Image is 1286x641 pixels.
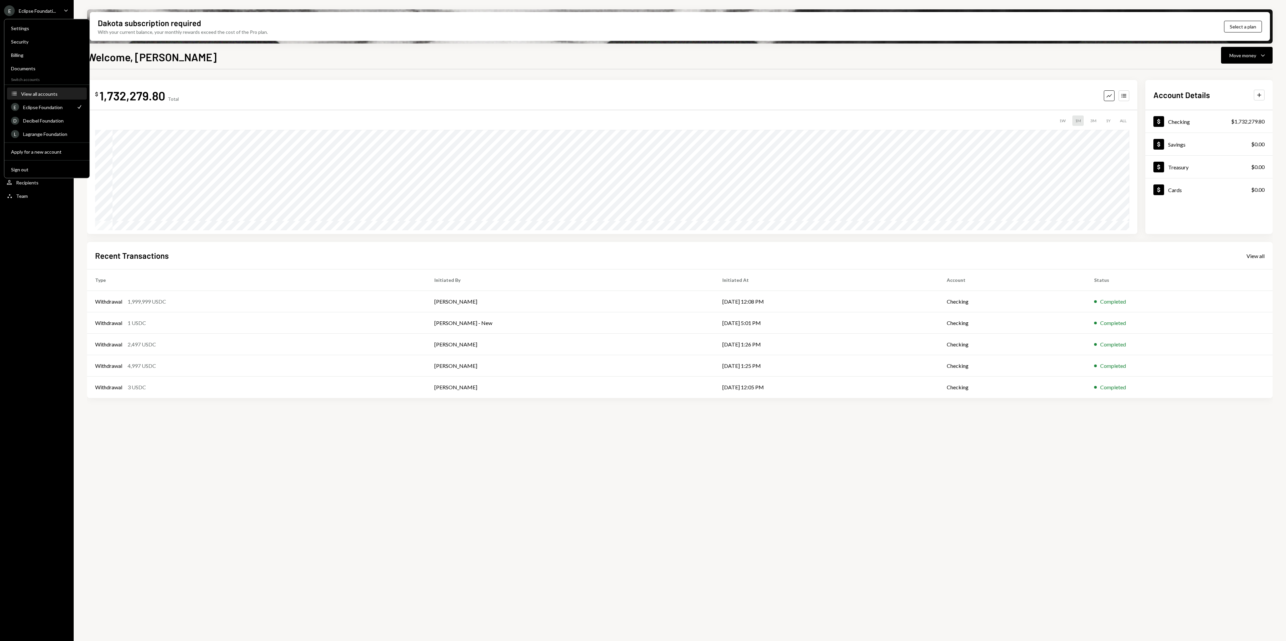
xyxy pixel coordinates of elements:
[1057,115,1068,126] div: 1W
[11,116,19,125] div: D
[19,8,56,14] div: Eclipse Foundati...
[714,334,939,355] td: [DATE] 1:26 PM
[1251,186,1265,194] div: $0.00
[426,334,715,355] td: [PERSON_NAME]
[426,312,715,334] td: [PERSON_NAME] - New
[98,17,201,28] div: Dakota subscription required
[11,166,83,172] div: Sign out
[714,377,939,398] td: [DATE] 12:05 PM
[7,146,87,158] button: Apply for a new account
[1100,383,1126,391] div: Completed
[939,312,1086,334] td: Checking
[1117,115,1129,126] div: ALL
[23,131,83,137] div: Lagrange Foundation
[11,39,83,45] div: Security
[1100,319,1126,327] div: Completed
[168,96,179,102] div: Total
[1145,156,1273,178] a: Treasury$0.00
[95,340,122,348] div: Withdrawal
[16,193,28,199] div: Team
[7,88,87,100] button: View all accounts
[1168,164,1189,170] div: Treasury
[95,383,122,391] div: Withdrawal
[7,35,87,48] a: Security
[1246,252,1265,259] a: View all
[1168,187,1182,193] div: Cards
[11,66,83,71] div: Documents
[1229,52,1256,59] div: Move money
[714,312,939,334] td: [DATE] 5:01 PM
[1100,298,1126,306] div: Completed
[98,28,268,35] div: With your current balance, your monthly rewards exceed the cost of the Pro plan.
[1224,21,1262,32] button: Select a plan
[426,377,715,398] td: [PERSON_NAME]
[714,269,939,291] th: Initiated At
[95,362,122,370] div: Withdrawal
[1251,140,1265,148] div: $0.00
[7,128,87,140] a: LLagrange Foundation
[426,269,715,291] th: Initiated By
[4,176,70,188] a: Recipients
[16,180,39,185] div: Recipients
[1145,133,1273,155] a: Savings$0.00
[95,298,122,306] div: Withdrawal
[87,269,426,291] th: Type
[1100,340,1126,348] div: Completed
[7,164,87,176] button: Sign out
[1251,163,1265,171] div: $0.00
[1145,178,1273,201] a: Cards$0.00
[7,22,87,34] a: Settings
[1246,253,1265,259] div: View all
[7,49,87,61] a: Billing
[714,355,939,377] td: [DATE] 1:25 PM
[714,291,939,312] td: [DATE] 12:08 PM
[128,298,166,306] div: 1,999,999 USDC
[95,250,169,261] h2: Recent Transactions
[1100,362,1126,370] div: Completed
[1231,117,1265,126] div: $1,732,279.80
[95,91,98,97] div: $
[1145,110,1273,133] a: Checking$1,732,279.80
[11,103,19,111] div: E
[1153,89,1210,100] h2: Account Details
[939,377,1086,398] td: Checking
[1168,141,1186,148] div: Savings
[99,88,165,103] div: 1,732,279.80
[128,319,146,327] div: 1 USDC
[4,76,89,82] div: Switch accounts
[7,114,87,127] a: DDecibel Foundation
[11,130,19,138] div: L
[21,91,83,96] div: View all accounts
[1088,115,1099,126] div: 3M
[426,291,715,312] td: [PERSON_NAME]
[7,62,87,74] a: Documents
[4,190,70,202] a: Team
[11,52,83,58] div: Billing
[23,118,83,124] div: Decibel Foundation
[1072,115,1084,126] div: 1M
[87,50,217,64] h1: Welcome, [PERSON_NAME]
[11,25,83,31] div: Settings
[128,362,156,370] div: 4,997 USDC
[939,355,1086,377] td: Checking
[128,340,156,348] div: 2,497 USDC
[11,149,83,154] div: Apply for a new account
[128,383,146,391] div: 3 USDC
[939,269,1086,291] th: Account
[1086,269,1273,291] th: Status
[1103,115,1113,126] div: 1Y
[95,319,122,327] div: Withdrawal
[939,291,1086,312] td: Checking
[4,5,15,16] div: E
[1221,47,1273,64] button: Move money
[1168,118,1190,125] div: Checking
[426,355,715,377] td: [PERSON_NAME]
[939,334,1086,355] td: Checking
[23,104,72,110] div: Eclipse Foundation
